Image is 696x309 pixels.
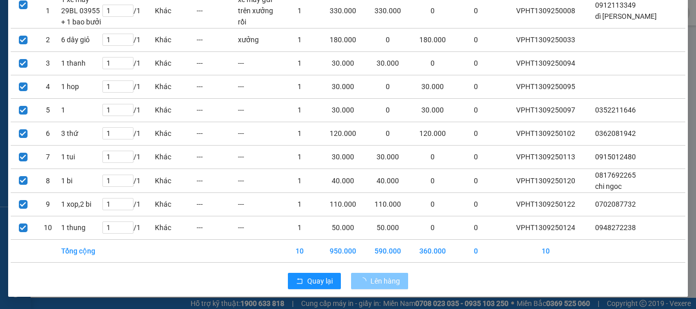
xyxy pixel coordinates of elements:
td: 5 [36,98,61,122]
td: --- [196,145,238,168]
td: VPHT1309250102 [497,122,595,145]
td: 7 [36,145,61,168]
td: 0 [455,28,497,51]
td: Tổng cộng [61,239,102,262]
td: --- [237,216,279,239]
td: 0 [455,98,497,122]
td: Khác [154,28,196,51]
td: 590.000 [365,239,410,262]
td: --- [196,216,238,239]
td: 1 [279,98,321,122]
td: 0 [455,75,497,98]
td: 2 [36,28,61,51]
td: 30.000 [410,98,455,122]
td: / 1 [102,192,154,216]
span: 0948272238 [595,223,636,232]
td: --- [196,28,238,51]
td: Khác [154,75,196,98]
td: 30.000 [365,145,410,168]
span: 0352211646 [595,106,636,114]
td: 0 [455,239,497,262]
td: 0 [455,168,497,192]
span: Quay lại [307,275,333,287]
td: --- [237,145,279,168]
td: --- [196,75,238,98]
td: 9 [36,192,61,216]
td: 0 [455,192,497,216]
td: 1 [279,28,321,51]
td: 30.000 [320,98,365,122]
td: xưởng [237,28,279,51]
td: VPHT1309250122 [497,192,595,216]
td: 0 [455,51,497,75]
td: Khác [154,216,196,239]
td: 0 [455,216,497,239]
td: 10 [36,216,61,239]
td: 1 [279,122,321,145]
td: 3 thứ [61,122,102,145]
td: --- [196,168,238,192]
span: 0817692265 [595,171,636,179]
td: --- [237,192,279,216]
td: 1 [61,98,102,122]
td: VPHT1309250124 [497,216,595,239]
button: Lên hàng [351,273,408,289]
span: loading [359,277,370,285]
td: 1 bi [61,168,102,192]
td: 1 [279,145,321,168]
td: 50.000 [365,216,410,239]
span: 0702087732 [595,200,636,208]
td: 180.000 [320,28,365,51]
td: 110.000 [320,192,365,216]
td: VPHT1309250097 [497,98,595,122]
td: --- [196,122,238,145]
td: 0 [365,122,410,145]
td: --- [237,122,279,145]
td: 30.000 [320,51,365,75]
td: VPHT1309250113 [497,145,595,168]
td: / 1 [102,51,154,75]
td: --- [237,51,279,75]
td: / 1 [102,168,154,192]
td: --- [196,98,238,122]
button: rollbackQuay lại [288,273,341,289]
td: 0 [410,145,455,168]
td: 1 [279,168,321,192]
td: 1 thanh [61,51,102,75]
td: 40.000 [320,168,365,192]
td: 1 xop,2 bi [61,192,102,216]
td: 30.000 [410,75,455,98]
td: Khác [154,122,196,145]
td: --- [196,51,238,75]
td: Khác [154,145,196,168]
td: 1 hop [61,75,102,98]
span: 0362081942 [595,129,636,137]
td: Khác [154,98,196,122]
td: VPHT1309250120 [497,168,595,192]
td: 8 [36,168,61,192]
td: 360.000 [410,239,455,262]
td: Khác [154,168,196,192]
td: 1 tui [61,145,102,168]
td: / 1 [102,145,154,168]
td: Khác [154,192,196,216]
td: 0 [455,122,497,145]
td: / 1 [102,216,154,239]
td: --- [196,192,238,216]
td: 0 [410,216,455,239]
td: 1 [279,75,321,98]
td: 1 [279,216,321,239]
td: 50.000 [320,216,365,239]
td: 30.000 [365,51,410,75]
span: chi ngoc [595,182,622,190]
td: / 1 [102,75,154,98]
span: 0915012480 [595,153,636,161]
td: / 1 [102,28,154,51]
td: 0 [365,98,410,122]
td: 3 [36,51,61,75]
td: 950.000 [320,239,365,262]
td: --- [237,75,279,98]
td: 30.000 [320,145,365,168]
td: 1 [279,192,321,216]
td: --- [237,98,279,122]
